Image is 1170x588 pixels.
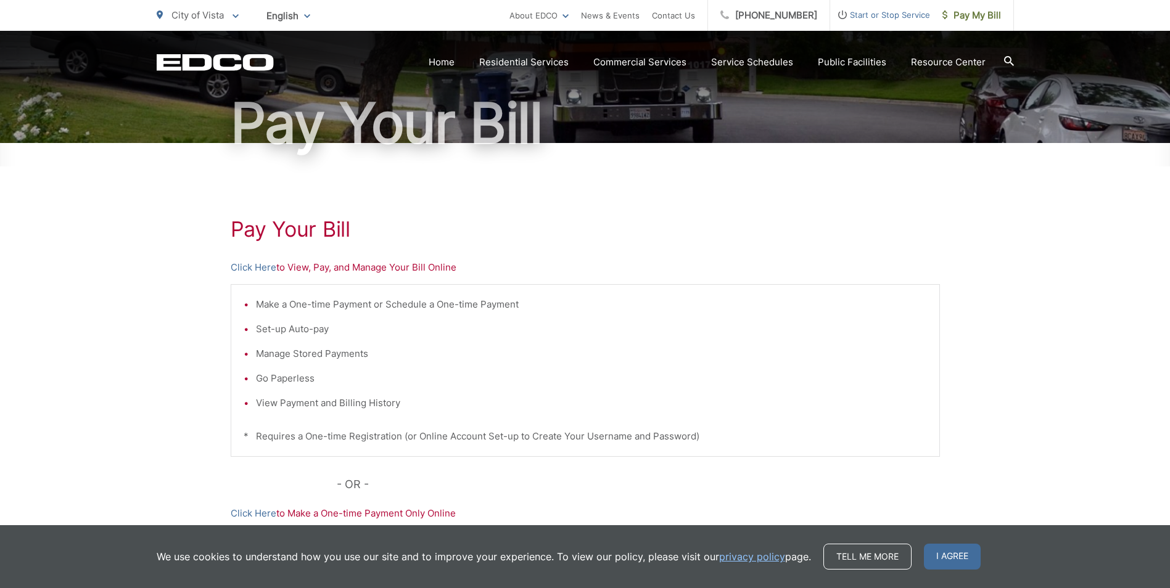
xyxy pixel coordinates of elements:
[256,396,927,410] li: View Payment and Billing History
[157,549,811,564] p: We use cookies to understand how you use our site and to improve your experience. To view our pol...
[429,55,455,70] a: Home
[942,8,1001,23] span: Pay My Bill
[171,9,224,21] span: City of Vista
[256,371,927,386] li: Go Paperless
[593,55,686,70] a: Commercial Services
[581,8,640,23] a: News & Events
[719,549,785,564] a: privacy policy
[231,260,940,275] p: to View, Pay, and Manage Your Bill Online
[509,8,569,23] a: About EDCO
[244,429,927,444] p: * Requires a One-time Registration (or Online Account Set-up to Create Your Username and Password)
[157,92,1014,154] h1: Pay Your Bill
[257,5,319,27] span: English
[231,506,276,521] a: Click Here
[256,346,927,361] li: Manage Stored Payments
[818,55,886,70] a: Public Facilities
[157,54,274,71] a: EDCD logo. Return to the homepage.
[337,475,940,494] p: - OR -
[256,297,927,312] li: Make a One-time Payment or Schedule a One-time Payment
[256,322,927,337] li: Set-up Auto-pay
[479,55,569,70] a: Residential Services
[231,217,940,242] h1: Pay Your Bill
[231,506,940,521] p: to Make a One-time Payment Only Online
[911,55,986,70] a: Resource Center
[652,8,695,23] a: Contact Us
[924,544,981,570] span: I agree
[823,544,912,570] a: Tell me more
[231,260,276,275] a: Click Here
[711,55,793,70] a: Service Schedules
